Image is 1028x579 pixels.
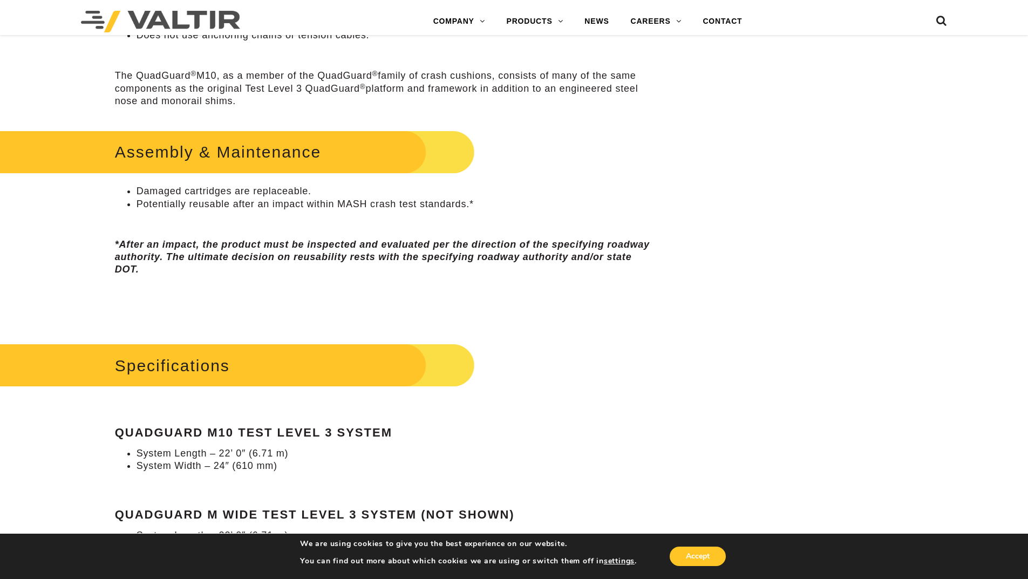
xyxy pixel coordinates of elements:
li: Damaged cartridges are replaceable. [137,185,656,197]
button: settings [604,556,635,566]
sup: ® [372,70,378,78]
p: We are using cookies to give you the best experience on our website. [300,539,637,549]
a: NEWS [574,11,619,32]
li: System Width – 24″ (610 mm) [137,460,656,472]
img: Valtir [81,11,240,32]
strong: QuadGuard M Wide Test Level 3 System (not shown) [115,508,515,521]
a: COMPANY [423,11,496,32]
li: System Length – 22’ 0″ (6.71 m) [137,447,656,460]
li: System Length – 22’ 0″ (6.71 m) [137,529,656,542]
em: *After an impact, the product must be inspected and evaluated per the direction of the specifying... [115,239,650,275]
li: Potentially reusable after an impact within MASH crash test standards.* [137,198,656,210]
a: CAREERS [620,11,692,32]
li: Does not use anchoring chains or tension cables. [137,29,656,42]
strong: QuadGuard M10 Test Level 3 System [115,426,392,439]
a: CONTACT [692,11,753,32]
p: The QuadGuard M10, as a member of the QuadGuard family of crash cushions, consists of many of the... [115,70,656,107]
sup: ® [360,83,366,91]
button: Accept [670,547,726,566]
a: PRODUCTS [496,11,574,32]
sup: ® [190,70,196,78]
p: You can find out more about which cookies we are using or switch them off in . [300,556,637,566]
